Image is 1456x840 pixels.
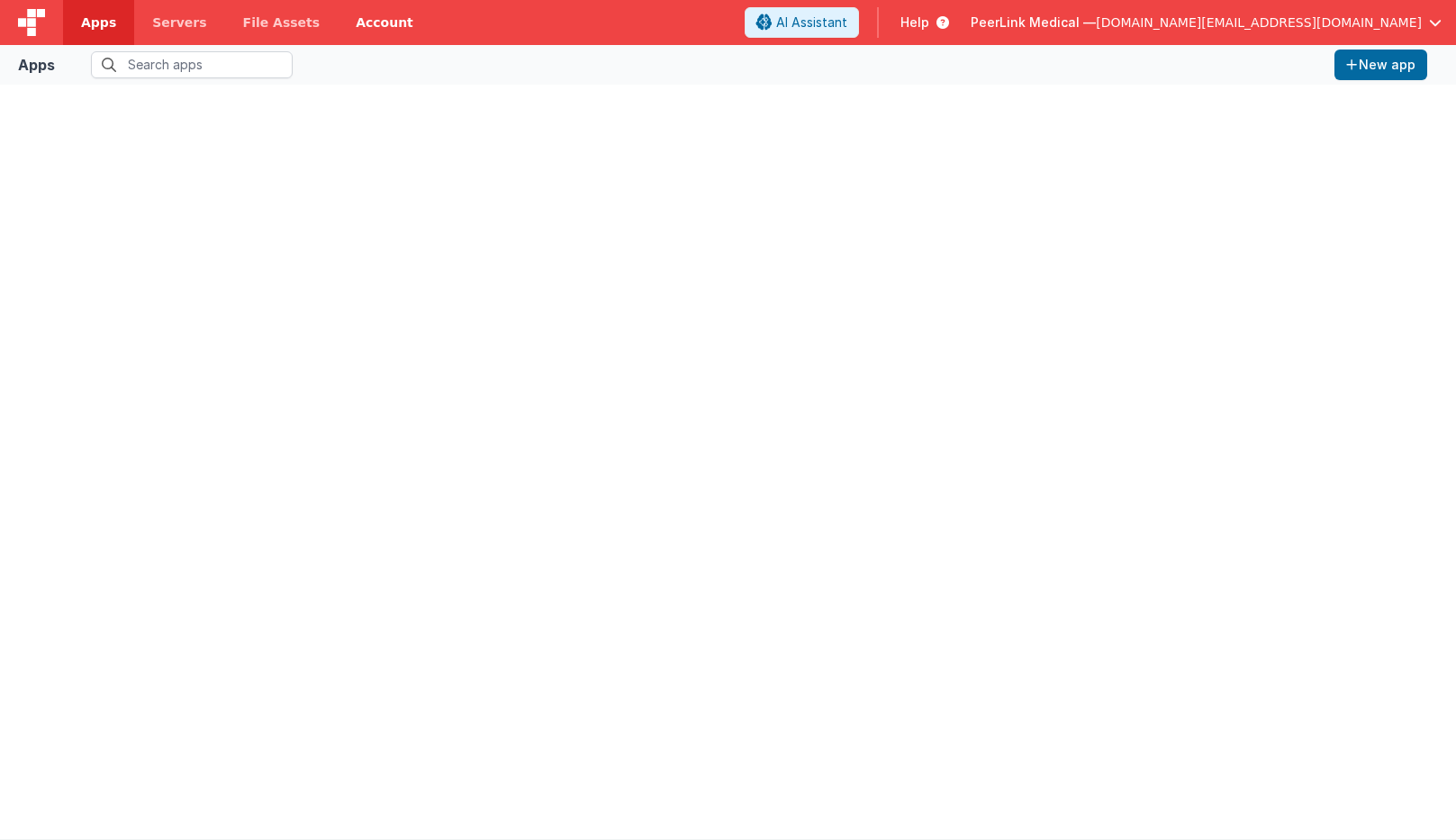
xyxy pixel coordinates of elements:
span: PeerLink Medical — [971,14,1096,32]
button: PeerLink Medical — [DOMAIN_NAME][EMAIL_ADDRESS][DOMAIN_NAME] [971,14,1442,32]
span: Servers [152,14,206,32]
button: AI Assistant [745,7,859,38]
span: [DOMAIN_NAME][EMAIL_ADDRESS][DOMAIN_NAME] [1096,14,1422,32]
input: Search apps [91,51,293,78]
span: Apps [81,14,116,32]
span: Help [900,14,929,32]
span: File Assets [243,14,321,32]
div: Apps [18,54,55,76]
button: New app [1334,50,1427,80]
span: AI Assistant [776,14,847,32]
